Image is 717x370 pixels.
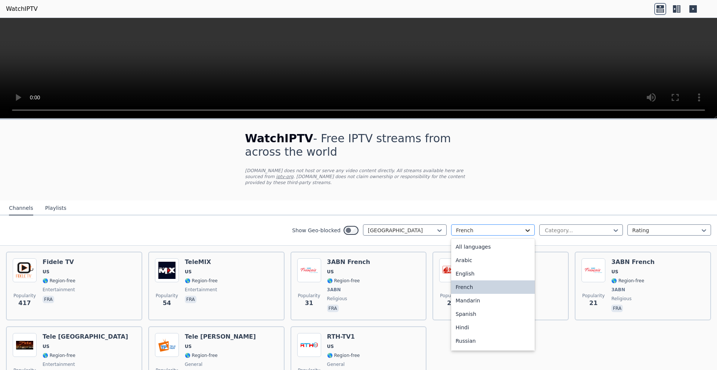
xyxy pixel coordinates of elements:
span: Popularity [13,293,36,299]
img: Fidele TV [13,258,37,282]
span: entertainment [185,287,217,293]
span: entertainment [43,287,75,293]
span: Popularity [582,293,605,299]
img: RTH-TV1 [297,333,321,357]
div: Hindi [451,321,535,334]
span: 🌎 Region-free [327,278,360,284]
div: French [451,280,535,294]
span: 3ABN [327,287,341,293]
span: US [327,269,334,275]
a: WatchIPTV [6,4,38,13]
p: fra [185,296,196,303]
p: fra [327,305,339,312]
div: Spanish [451,307,535,321]
button: Playlists [45,201,66,215]
span: religious [327,296,347,302]
span: Popularity [440,293,462,299]
h6: Tele [GEOGRAPHIC_DATA] [43,333,128,341]
h6: Fidele TV [43,258,75,266]
span: 🌎 Region-free [43,278,75,284]
h6: TeleMIX [185,258,218,266]
span: US [327,343,334,349]
span: 🌎 Region-free [43,352,75,358]
button: Channels [9,201,33,215]
p: [DOMAIN_NAME] does not host or serve any video content directly. All streams available here are s... [245,168,472,186]
img: 3ABN French [581,258,605,282]
h6: RTH-TV1 [327,333,360,341]
span: US [611,269,618,275]
span: 🌎 Region-free [327,352,360,358]
img: 3ABN French [297,258,321,282]
p: fra [611,305,623,312]
span: general [327,361,345,367]
span: US [43,269,49,275]
h1: - Free IPTV streams from across the world [245,132,472,159]
span: religious [611,296,631,302]
span: 🌎 Region-free [185,278,218,284]
span: Popularity [156,293,178,299]
img: Tele Boston [13,333,37,357]
span: WatchIPTV [245,132,313,145]
span: 21 [589,299,597,308]
span: US [185,269,192,275]
span: 🌎 Region-free [611,278,644,284]
span: entertainment [43,361,75,367]
span: 54 [163,299,171,308]
h6: 3ABN French [611,258,655,266]
div: Russian [451,334,535,348]
div: All languages [451,240,535,254]
span: general [185,361,202,367]
span: 31 [305,299,313,308]
p: fra [43,296,54,303]
img: Tele Pam [155,333,179,357]
label: Show Geo-blocked [292,227,341,234]
span: US [43,343,49,349]
h6: Tele [PERSON_NAME] [185,333,256,341]
div: Arabic [451,254,535,267]
span: Popularity [298,293,320,299]
span: US [185,343,192,349]
span: 23 [447,299,455,308]
img: TeleMIX [155,258,179,282]
img: HMI PROMZ NEWS [439,258,463,282]
span: 🌎 Region-free [185,352,218,358]
h6: 3ABN French [327,258,370,266]
span: 3ABN [611,287,625,293]
a: iptv-org [276,174,294,179]
div: Portuguese [451,348,535,361]
div: Mandarin [451,294,535,307]
div: English [451,267,535,280]
span: 417 [18,299,31,308]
